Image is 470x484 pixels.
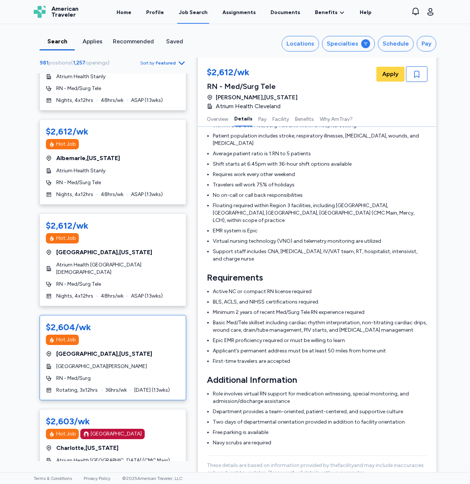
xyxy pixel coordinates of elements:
[376,67,404,82] button: Apply
[213,248,427,263] li: Support staff includes CNA, [MEDICAL_DATA], IV/VAT team, RT, hospitalist, intensivist, and charge...
[213,439,427,447] li: Navy scrubs are required
[56,140,76,148] div: Hot Job
[213,390,427,405] li: Role involves virtual RN support for medication witnessing, special monitoring, and admission/dis...
[131,292,163,300] span: ASAP ( 13 wks)
[320,111,353,126] button: Why AmTrav?
[213,298,427,306] li: BLS, ACLS, and NIHSS certifications required
[282,36,319,52] button: Locations
[56,336,76,344] div: Hot Job
[51,6,78,18] span: American Traveler
[84,476,110,481] a: Privacy Policy
[56,457,170,464] span: Atrium Health [GEOGRAPHIC_DATA] (CMC Main)
[315,9,338,16] span: Benefits
[34,6,46,18] img: Logo
[213,181,427,189] li: Travelers will work 75% of holidays
[56,363,147,370] span: [GEOGRAPHIC_DATA][PERSON_NAME]
[40,59,113,67] div: ( )
[46,126,88,137] div: $2,612/wk
[43,37,72,46] div: Search
[213,347,427,355] li: Applicant’s permanent address must be at least 50 miles from home unit
[213,202,427,224] li: Floating required within Region 3 facilities, including [GEOGRAPHIC_DATA], [GEOGRAPHIC_DATA], [GE...
[213,337,427,344] li: Epic EMR proficiency required or must be willing to learn
[140,59,186,67] button: Sort byFeatured
[213,160,427,168] li: Shift starts at 6:45pm with 36-hour shift options available
[56,154,120,163] span: Albemarle , [US_STATE]
[160,37,189,46] div: Saved
[207,374,427,386] h3: Additional Information
[131,97,163,104] span: ASAP ( 13 wks)
[213,150,427,158] li: Average patient ratio is 1 RN to 5 patients
[56,73,105,80] span: Atrium Health Stanly
[56,235,76,242] div: Hot Job
[56,85,101,92] span: RN - Med/Surg Tele
[213,288,427,295] li: Active NC or compact RN license required
[286,39,314,48] div: Locations
[213,227,427,235] li: EMR system is Epic
[272,111,289,126] button: Facility
[48,60,71,66] span: positions
[46,321,91,333] div: $2,604/wk
[56,167,105,175] span: Atrium Health Stanly
[234,111,252,126] button: Details
[216,93,298,102] span: [PERSON_NAME] , [US_STATE]
[56,375,91,382] span: RN - Med/Surg
[213,238,427,245] li: Virtual nursing technology (VNO) and telemetry monitoring are utilized
[140,60,154,66] span: Sort by
[207,462,427,477] p: These details are based on information provided by the facility and may include inaccuracies or b...
[378,36,414,52] button: Schedule
[91,430,142,438] div: [GEOGRAPHIC_DATA]
[101,191,124,198] span: 48 hrs/wk
[156,60,176,66] span: Featured
[213,358,427,365] li: First-time travelers are accepted
[73,60,85,66] span: 1,257
[101,292,124,300] span: 48 hrs/wk
[56,349,152,358] span: [GEOGRAPHIC_DATA] , [US_STATE]
[213,309,427,316] li: Minimum 2 years of recent Med/Surg Tele RN experience required
[295,111,314,126] button: Benefits
[46,220,88,232] div: $2,612/wk
[207,272,427,284] h3: Requirements
[422,39,432,48] div: Pay
[383,39,409,48] div: Schedule
[40,60,48,66] span: 981
[258,111,266,126] button: Pay
[179,9,208,16] div: Job Search
[382,70,399,79] span: Apply
[56,292,93,300] span: Nights, 4x12hrs
[213,418,427,426] li: Two days of departmental orientation provided in addition to facility orientation
[34,476,72,481] a: Terms & Conditions
[113,37,154,46] div: Recommended
[101,97,124,104] span: 48 hrs/wk
[134,387,170,394] span: [DATE] ( 13 wks)
[56,281,101,288] span: RN - Med/Surg Tele
[315,9,345,16] a: Benefits
[56,387,98,394] span: Rotating, 3x12hrs
[122,476,182,481] span: © 2025 American Traveler, LLC
[322,36,375,52] button: Specialties
[78,37,107,46] div: Applies
[177,1,209,24] a: Job Search
[85,60,108,66] span: openings
[56,248,152,257] span: [GEOGRAPHIC_DATA] , [US_STATE]
[56,97,93,104] span: Nights, 4x12hrs
[417,36,436,52] button: Pay
[207,111,228,126] button: Overview
[56,191,93,198] span: Nights, 4x12hrs
[213,192,427,199] li: No on-call or call back responsibilities
[56,261,180,276] span: Atrium Health [GEOGRAPHIC_DATA][DEMOGRAPHIC_DATA]
[105,387,127,394] span: 36 hrs/wk
[207,66,298,80] div: $2,612/wk
[56,444,118,452] span: Charlotte , [US_STATE]
[207,81,298,92] div: RN - Med/Surg Tele
[216,102,281,111] span: Atrium Health Cleveland
[213,319,427,334] li: Basic Med/Tele skillset including cardiac rhythm interpretation, non-titrating cardiac drips, wou...
[213,132,427,147] li: Patient population includes stroke, respiratory illnesses, [MEDICAL_DATA], wounds, and [MEDICAL_D...
[56,179,101,186] span: RN - Med/Surg Tele
[46,415,90,427] div: $2,603/wk
[213,429,427,436] li: Free parking is available
[327,39,358,48] div: Specialties
[56,430,76,438] div: Hot Job
[213,171,427,178] li: Requires work every other weekend
[213,408,427,415] li: Department provides a team-oriented, patient-centered, and supportive culture
[131,191,163,198] span: ASAP ( 13 wks)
